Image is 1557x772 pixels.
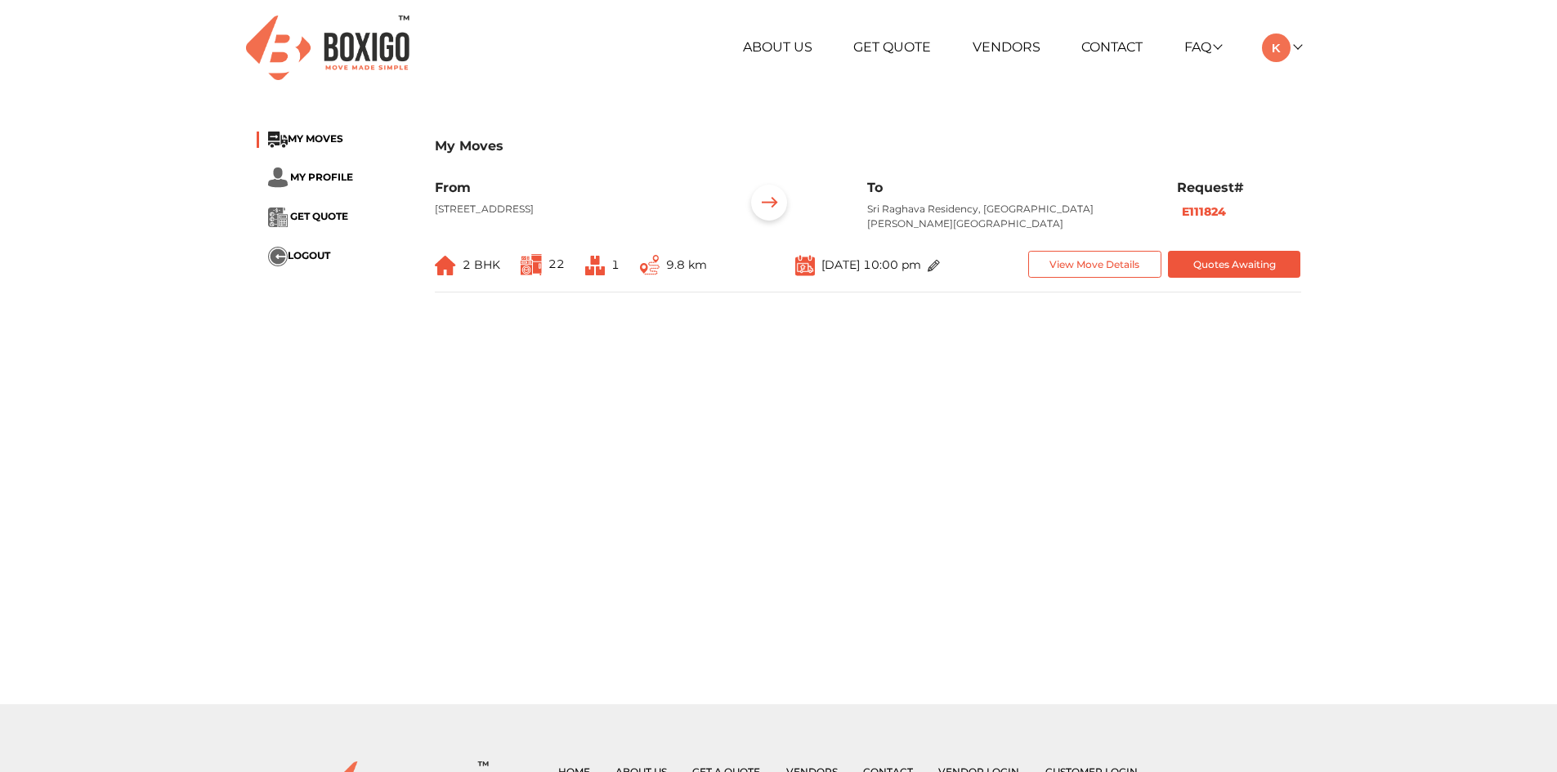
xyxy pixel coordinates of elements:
[463,257,500,272] span: 2 BHK
[548,257,565,271] span: 22
[611,257,620,272] span: 1
[743,39,812,55] a: About Us
[268,247,288,266] img: ...
[928,260,940,272] img: ...
[268,132,343,145] a: ...MY MOVES
[795,254,815,276] img: ...
[744,180,794,230] img: ...
[1081,39,1143,55] a: Contact
[290,210,348,222] span: GET QUOTE
[288,132,343,145] span: MY MOVES
[290,171,353,183] span: MY PROFILE
[268,210,348,222] a: ... GET QUOTE
[1184,39,1221,55] a: FAQ
[268,167,288,188] img: ...
[268,208,288,227] img: ...
[268,247,330,266] button: ...LOGOUT
[435,256,456,275] img: ...
[521,254,542,275] img: ...
[268,171,353,183] a: ... MY PROFILE
[666,257,707,272] span: 9.8 km
[435,138,1301,154] h3: My Moves
[853,39,931,55] a: Get Quote
[973,39,1040,55] a: Vendors
[1028,251,1161,278] button: View Move Details
[435,202,719,216] p: [STREET_ADDRESS]
[1182,204,1226,219] b: E111824
[1177,203,1231,221] button: E111824
[288,249,330,261] span: LOGOUT
[1168,251,1301,278] button: Quotes Awaiting
[585,256,605,275] img: ...
[1177,180,1301,195] h6: Request#
[640,255,660,275] img: ...
[867,180,1152,195] h6: To
[821,257,921,271] span: [DATE] 10:00 pm
[867,202,1152,231] p: Sri Raghava Residency, [GEOGRAPHIC_DATA][PERSON_NAME][GEOGRAPHIC_DATA]
[246,16,409,80] img: Boxigo
[435,180,719,195] h6: From
[268,132,288,148] img: ...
